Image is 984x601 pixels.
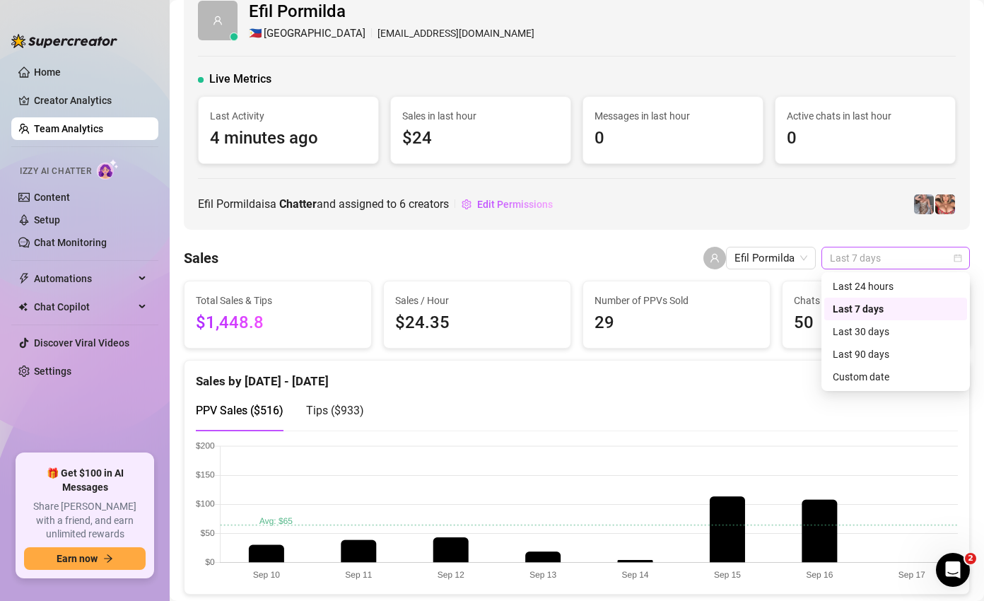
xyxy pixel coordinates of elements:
[833,324,959,339] div: Last 30 days
[34,89,147,112] a: Creator Analytics
[824,275,967,298] div: Last 24 hours
[734,247,807,269] span: Efil Pormilda
[24,500,146,542] span: Share [PERSON_NAME] with a friend, and earn unlimited rewards
[306,404,364,417] span: Tips ( $933 )
[594,125,751,152] span: 0
[97,159,119,180] img: AI Chatter
[249,25,534,42] div: [EMAIL_ADDRESS][DOMAIN_NAME]
[103,554,113,564] span: arrow-right
[824,320,967,343] div: Last 30 days
[965,553,976,564] span: 2
[34,267,134,290] span: Automations
[249,25,262,42] span: 🇵🇭
[794,293,958,308] span: Chats with sales
[461,193,553,216] button: Edit Permissions
[936,553,970,587] iframe: Intercom live chat
[209,71,271,88] span: Live Metrics
[196,293,360,308] span: Total Sales & Tips
[264,25,365,42] span: [GEOGRAPHIC_DATA]
[477,199,553,210] span: Edit Permissions
[833,369,959,385] div: Custom date
[710,253,720,263] span: user
[34,123,103,134] a: Team Analytics
[279,197,317,211] b: Chatter
[833,346,959,362] div: Last 90 days
[213,16,223,25] span: user
[830,247,961,269] span: Last 7 days
[914,194,934,214] img: pennylondonvip
[34,296,134,318] span: Chat Copilot
[210,125,367,152] span: 4 minutes ago
[24,467,146,494] span: 🎁 Get $100 in AI Messages
[24,547,146,570] button: Earn nowarrow-right
[833,279,959,294] div: Last 24 hours
[196,404,283,417] span: PPV Sales ( $516 )
[594,293,758,308] span: Number of PPVs Sold
[824,343,967,366] div: Last 90 days
[395,310,559,337] span: $24.35
[20,165,91,178] span: Izzy AI Chatter
[954,254,962,262] span: calendar
[57,553,98,564] span: Earn now
[787,125,944,152] span: 0
[196,361,958,391] div: Sales by [DATE] - [DATE]
[198,195,449,213] span: Efil Pormilda is a and assigned to creators
[34,192,70,203] a: Content
[34,214,60,226] a: Setup
[787,108,944,124] span: Active chats in last hour
[196,310,360,337] span: $1,448.8
[395,293,559,308] span: Sales / Hour
[462,199,471,209] span: setting
[402,108,559,124] span: Sales in last hour
[794,310,958,337] span: 50
[399,197,406,211] span: 6
[594,310,758,337] span: 29
[833,301,959,317] div: Last 7 days
[34,237,107,248] a: Chat Monitoring
[34,366,71,377] a: Settings
[184,248,218,268] h4: Sales
[34,66,61,78] a: Home
[34,337,129,349] a: Discover Viral Videos
[824,366,967,388] div: Custom date
[935,194,955,214] img: pennylondon
[18,273,30,284] span: thunderbolt
[210,108,367,124] span: Last Activity
[824,298,967,320] div: Last 7 days
[11,34,117,48] img: logo-BBDzfeDw.svg
[402,125,559,152] span: $24
[594,108,751,124] span: Messages in last hour
[18,302,28,312] img: Chat Copilot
